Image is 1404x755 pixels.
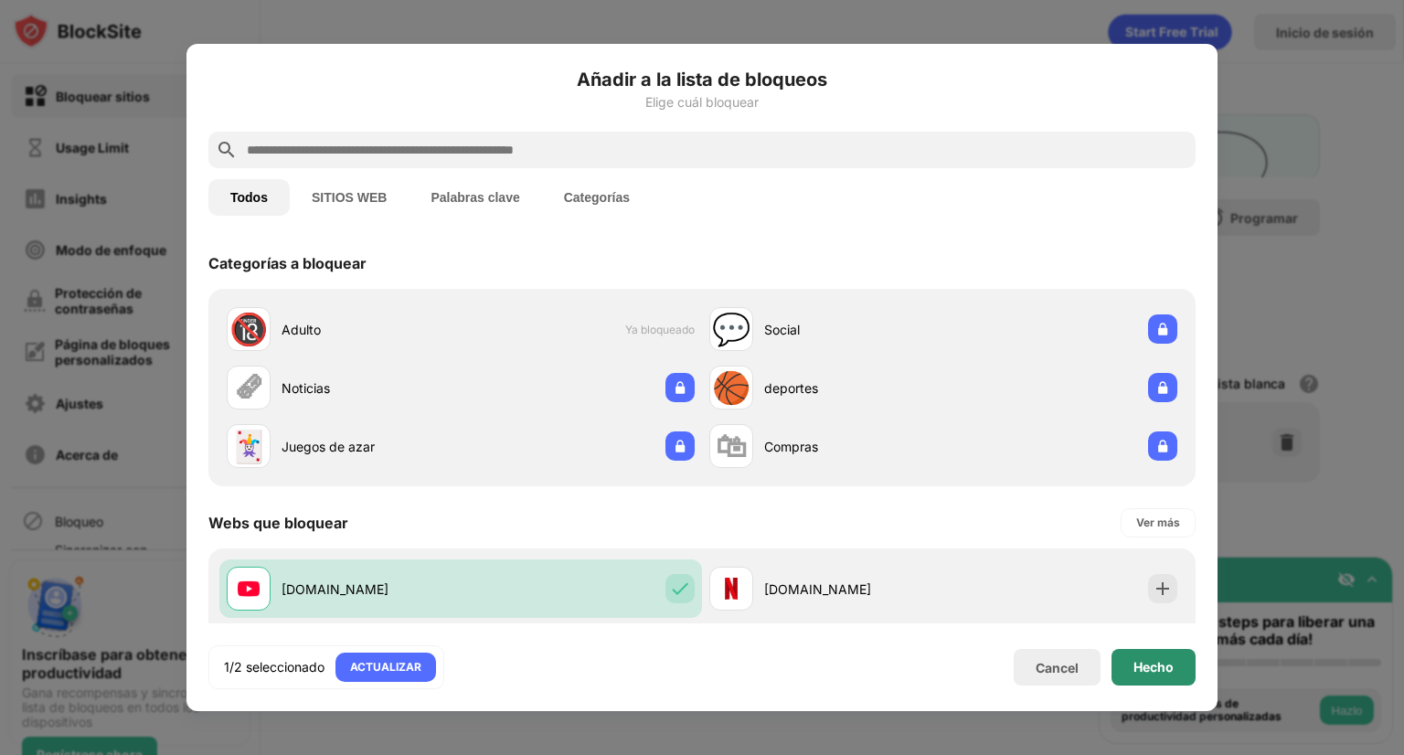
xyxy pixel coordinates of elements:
button: Categorías [542,179,652,216]
div: Noticias [282,378,461,398]
div: Adulto [282,320,461,339]
div: ACTUALIZAR [350,658,421,676]
div: Social [764,320,943,339]
div: Elige cuál bloquear [208,95,1196,110]
button: Todos [208,179,290,216]
div: 🏀 [712,369,750,407]
div: 🃏 [229,428,268,465]
div: Cancel [1036,660,1079,675]
div: [DOMAIN_NAME] [764,580,943,599]
h6: Añadir a la lista de bloqueos [208,66,1196,93]
img: search.svg [216,139,238,161]
div: Ver más [1136,514,1180,532]
button: Palabras clave [409,179,541,216]
img: favicons [238,578,260,600]
span: Ya bloqueado [625,323,695,336]
button: SITIOS WEB [290,179,409,216]
div: Juegos de azar [282,437,461,456]
img: favicons [720,578,742,600]
div: Hecho [1133,660,1174,675]
div: 🔞 [229,311,268,348]
div: Webs que bloquear [208,514,348,532]
div: Compras [764,437,943,456]
div: 🗞 [233,369,264,407]
div: 1/2 seleccionado [224,658,324,676]
div: 🛍 [716,428,747,465]
div: deportes [764,378,943,398]
div: [DOMAIN_NAME] [282,580,461,599]
div: Categorías a bloquear [208,254,367,272]
div: 💬 [712,311,750,348]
